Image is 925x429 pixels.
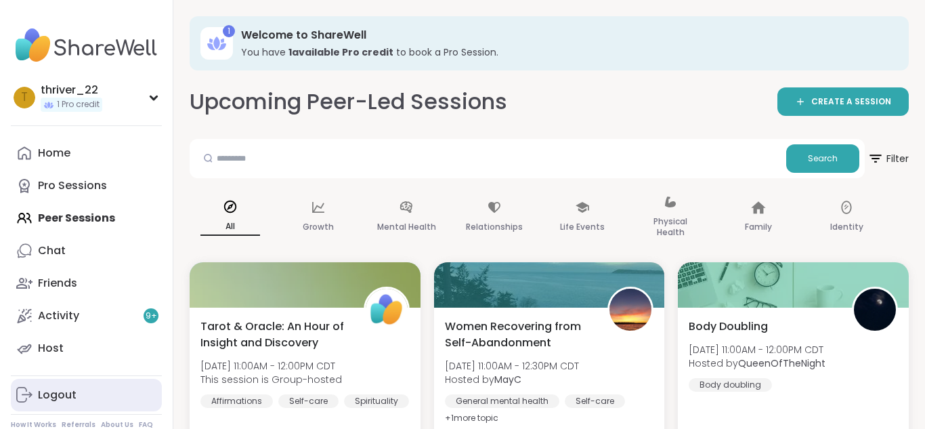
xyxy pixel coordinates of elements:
span: Search [808,152,838,165]
a: CREATE A SESSION [777,87,909,116]
div: Self-care [278,394,339,408]
span: 1 Pro credit [57,99,100,110]
div: Pro Sessions [38,178,107,193]
a: Pro Sessions [11,169,162,202]
p: Physical Health [641,213,700,241]
img: ShareWell Nav Logo [11,22,162,69]
h3: You have to book a Pro Session. [241,45,890,59]
span: Filter [867,142,909,175]
a: Home [11,137,162,169]
span: CREATE A SESSION [811,96,891,108]
b: QueenOfTheNight [738,356,825,370]
h3: Welcome to ShareWell [241,28,890,43]
span: 9 + [146,310,157,322]
div: Host [38,341,64,356]
span: Tarot & Oracle: An Hour of Insight and Discovery [200,319,349,351]
p: Mental Health [377,219,436,235]
div: Spirituality [344,394,409,408]
a: Friends [11,267,162,300]
div: thriver_22 [41,83,102,98]
h2: Upcoming Peer-Led Sessions [190,87,507,117]
p: Life Events [560,219,605,235]
div: 1 [223,25,235,37]
div: Affirmations [200,394,273,408]
span: t [21,89,28,106]
a: Host [11,332,162,365]
p: Family [745,219,772,235]
img: MayC [609,289,651,331]
a: Chat [11,234,162,267]
span: Hosted by [689,356,825,370]
button: Filter [867,139,909,178]
div: Self-care [565,394,625,408]
div: Logout [38,388,77,403]
button: Search [786,144,859,173]
div: Activity [38,308,79,323]
b: MayC [494,373,521,386]
img: QueenOfTheNight [854,289,896,331]
div: Friends [38,276,77,291]
div: General mental health [445,394,559,408]
b: 1 available Pro credit [288,45,393,59]
div: Chat [38,243,66,258]
a: Activity9+ [11,300,162,332]
span: [DATE] 11:00AM - 12:00PM CDT [689,343,825,356]
div: Body doubling [689,378,772,392]
img: ShareWell [366,289,408,331]
p: Growth [303,219,334,235]
span: [DATE] 11:00AM - 12:00PM CDT [200,359,342,373]
div: Home [38,146,70,161]
p: Identity [830,219,863,235]
span: Hosted by [445,373,579,386]
span: This session is Group-hosted [200,373,342,386]
p: All [200,218,260,236]
a: Logout [11,379,162,411]
p: Relationships [466,219,523,235]
span: Body Doubling [689,319,768,335]
span: [DATE] 11:00AM - 12:30PM CDT [445,359,579,373]
span: Women Recovering from Self-Abandonment [445,319,593,351]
